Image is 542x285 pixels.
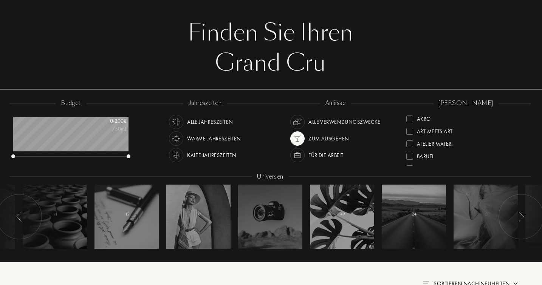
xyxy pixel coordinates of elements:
[252,173,288,181] div: Universen
[308,131,349,146] div: Zum Ausgehen
[187,115,233,129] div: Alle Jahreszeiten
[56,99,86,108] div: budget
[417,150,434,160] div: Baruti
[292,117,303,127] img: usage_occasion_all_white.svg
[89,125,127,133] div: /50mL
[16,18,524,48] div: Finden Sie Ihren
[320,99,351,108] div: anlässe
[197,212,201,217] span: 37
[417,125,452,135] div: Art Meets Art
[171,117,181,127] img: usage_season_average_white.svg
[417,162,454,173] div: Binet-Papillon
[187,148,237,162] div: Kalte Jahreszeiten
[16,212,22,222] img: arr_left.svg
[292,150,303,160] img: usage_occasion_work_white.svg
[292,133,303,144] img: usage_occasion_party.svg
[89,117,127,125] div: 0 - 200 €
[187,131,241,146] div: Warme Jahreszeiten
[341,212,345,217] span: 49
[433,99,499,108] div: [PERSON_NAME]
[417,137,453,148] div: Atelier Materi
[417,112,431,123] div: Akro
[308,115,380,129] div: Alle Verwendungszwecke
[16,48,524,78] div: Grand Cru
[183,99,227,108] div: jahreszeiten
[518,212,524,222] img: arr_left.svg
[125,212,129,217] span: 15
[268,212,273,217] span: 23
[412,212,417,217] span: 24
[308,148,343,162] div: Für die Arbeit
[171,133,181,144] img: usage_season_hot_white.svg
[171,150,181,160] img: usage_season_cold_white.svg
